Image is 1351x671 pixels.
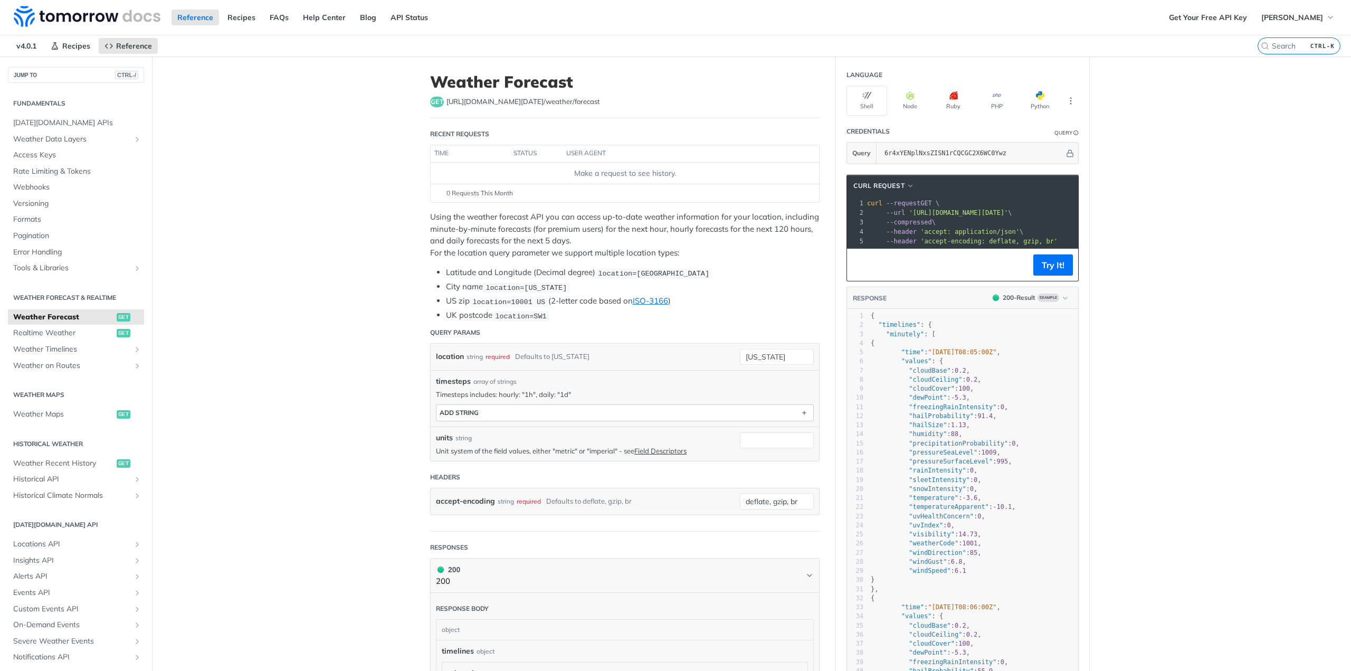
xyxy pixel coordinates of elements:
[133,653,141,661] button: Show subpages for Notifications API
[920,238,1058,245] span: 'accept-encoding: deflate, gzip, br'
[909,458,993,465] span: "pressureSurfaceLevel"
[909,476,970,484] span: "sleetIntensity"
[8,342,144,357] a: Weather TimelinesShow subpages for Weather Timelines
[436,432,453,443] label: units
[1003,293,1035,303] div: 200 - Result
[430,97,444,107] span: get
[852,293,887,304] button: RESPONSE
[871,467,977,474] span: : ,
[909,385,955,392] span: "cloudCover"
[222,10,261,25] a: Recipes
[886,330,924,338] span: "minutely"
[133,589,141,597] button: Show subpages for Events API
[13,263,130,273] span: Tools & Libraries
[13,458,114,469] span: Weather Recent History
[8,325,144,341] a: Realtime Weatherget
[901,348,924,356] span: "time"
[431,145,510,162] th: time
[847,512,863,521] div: 23
[871,367,970,374] span: : ,
[805,571,814,580] svg: Chevron
[116,41,152,51] span: Reference
[14,6,160,27] img: Tomorrow.io Weather API Docs
[958,385,970,392] span: 100
[435,168,815,179] div: Make a request to see history.
[546,494,632,509] div: Defaults to deflate, gzip, br
[436,376,471,387] span: timesteps
[951,558,963,565] span: 6.8
[8,520,144,530] h2: [DATE][DOMAIN_NAME] API
[871,458,1012,465] span: : ,
[909,367,950,374] span: "cloudBase"
[8,99,144,108] h2: Fundamentals
[871,494,982,502] span: : ,
[8,260,144,276] a: Tools & LibrariesShow subpages for Tools & Libraries
[436,405,813,421] button: ADD string
[8,471,144,487] a: Historical APIShow subpages for Historical API
[909,531,955,538] span: "visibility"
[909,209,1008,216] span: '[URL][DOMAIN_NAME][DATE]'
[455,433,472,443] div: string
[951,421,966,429] span: 1.13
[436,494,495,509] label: accept-encoding
[8,536,144,552] a: Locations APIShow subpages for Locations API
[993,295,999,301] span: 200
[847,494,863,503] div: 21
[446,188,513,198] span: 0 Requests This Month
[886,228,917,235] span: --header
[430,72,820,91] h1: Weather Forecast
[1308,41,1337,51] kbd: CTRL-K
[847,457,863,466] div: 17
[853,181,905,191] span: cURL Request
[495,312,546,320] span: location=SW1
[847,330,863,339] div: 3
[909,440,1008,447] span: "precipitationProbability"
[8,309,144,325] a: Weather Forecastget
[977,412,993,420] span: 91.4
[133,475,141,484] button: Show subpages for Historical API
[951,394,955,401] span: -
[133,362,141,370] button: Show subpages for Weather on Routes
[871,421,970,429] span: : ,
[486,349,510,364] div: required
[8,179,144,195] a: Webhooks
[13,555,130,566] span: Insights API
[996,458,1008,465] span: 995
[117,410,130,419] span: get
[11,38,42,54] span: v4.0.1
[871,440,1020,447] span: : ,
[996,503,1012,511] span: 10.1
[847,412,863,421] div: 12
[909,430,947,438] span: "humidity"
[846,70,882,80] div: Language
[871,567,966,574] span: :
[117,459,130,468] span: get
[871,321,932,328] span: : {
[871,513,985,520] span: : ,
[8,585,144,601] a: Events APIShow subpages for Events API
[847,594,863,603] div: 32
[436,575,460,588] p: 200
[13,166,141,177] span: Rate Limiting & Tokens
[909,540,958,547] span: "weatherCode"
[446,309,820,322] li: UK postcode
[13,344,130,355] span: Weather Timelines
[1020,86,1060,116] button: Python
[974,476,977,484] span: 0
[1054,129,1079,137] div: QueryInformation
[13,636,130,647] span: Severe Weather Events
[13,231,141,241] span: Pagination
[430,211,820,259] p: Using the weather forecast API you can access up-to-date weather information for your location, i...
[871,485,977,493] span: : ,
[847,348,863,357] div: 5
[634,447,687,455] a: Field Descriptors
[8,390,144,400] h2: Weather Maps
[13,199,141,209] span: Versioning
[886,200,920,207] span: --request
[847,384,863,393] div: 9
[515,349,589,364] div: Defaults to [US_STATE]
[847,237,865,246] div: 5
[1054,129,1072,137] div: Query
[13,214,141,225] span: Formats
[8,439,144,449] h2: Historical Weather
